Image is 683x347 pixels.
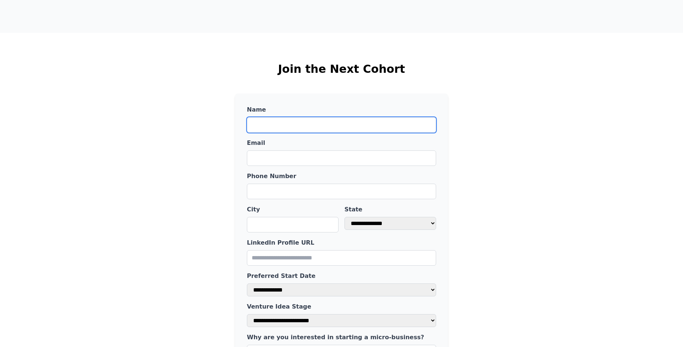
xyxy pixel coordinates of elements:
[247,172,436,181] label: Phone Number
[247,205,339,214] label: City
[344,205,436,214] label: State
[247,302,436,311] label: Venture Idea Stage
[247,333,436,342] label: Why are you interested in starting a micro-business?
[247,105,436,114] label: Name
[247,272,436,280] label: Preferred Start Date
[111,62,572,76] h2: Join the Next Cohort
[247,238,436,247] label: LinkedIn Profile URL
[247,139,436,147] label: Email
